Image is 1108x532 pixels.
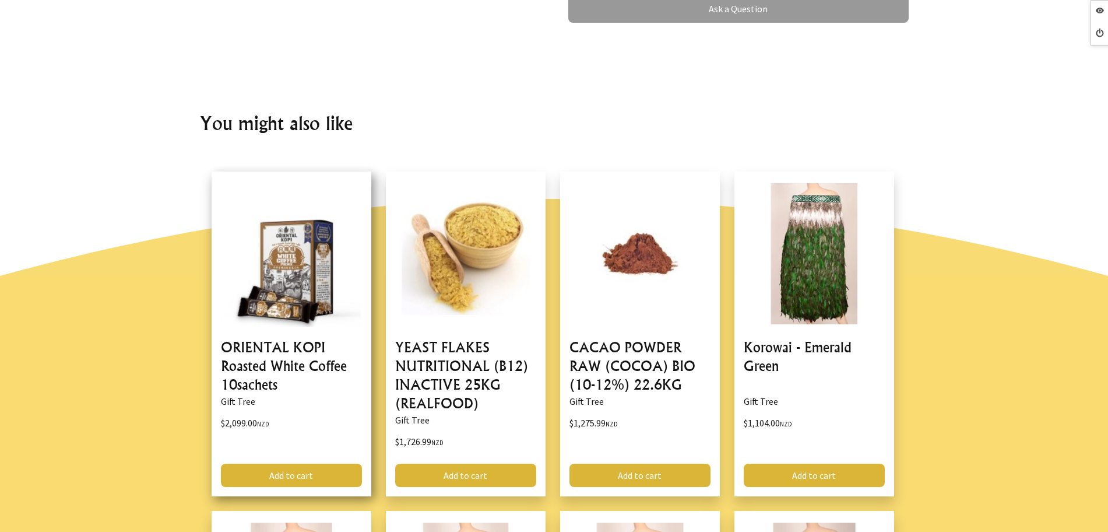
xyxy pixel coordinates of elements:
[569,464,710,487] a: Add to cart
[200,109,909,137] h2: You might also like
[744,464,885,487] a: Add to cart
[221,464,362,487] a: Add to cart
[395,464,536,487] a: Add to cart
